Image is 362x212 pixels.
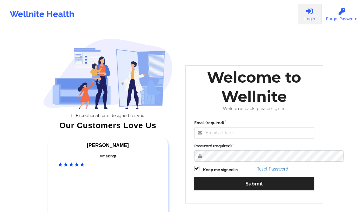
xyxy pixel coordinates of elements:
label: Email (required) [194,120,315,126]
span: [PERSON_NAME] [87,143,129,148]
div: Welcome to Wellnite [190,68,319,106]
input: Email address [194,127,315,139]
div: Our Customers Love Us [43,122,173,128]
img: wellnite-auth-hero_200.c722682e.png [43,38,173,109]
a: Forgot Password [322,4,362,24]
button: Submit [194,177,315,190]
label: Password (required) [194,143,315,149]
a: Login [298,4,322,24]
a: Reset Password [256,167,288,171]
div: Amazing! [58,153,158,159]
li: Exceptional care designed for you. [49,113,173,118]
div: Welcome back, please sign in [190,106,319,111]
label: Keep me signed in [203,167,238,173]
